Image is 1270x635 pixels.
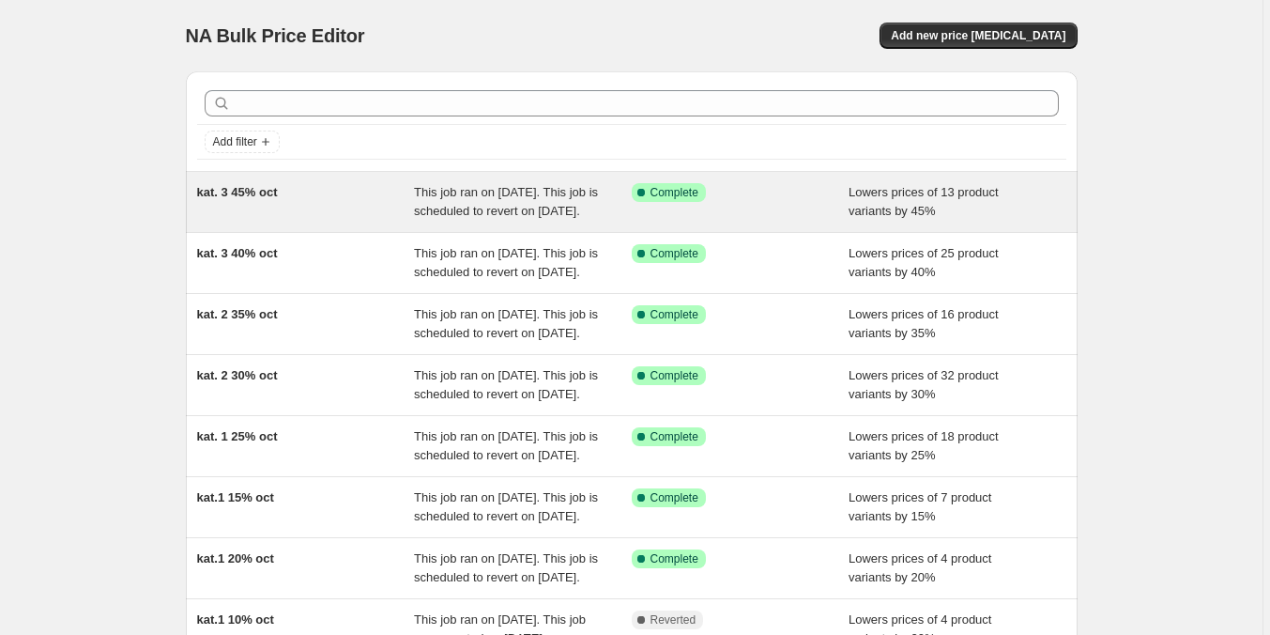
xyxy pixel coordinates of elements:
span: Lowers prices of 13 product variants by 45% [849,185,999,218]
span: Complete [650,551,698,566]
button: Add filter [205,131,280,153]
span: Lowers prices of 16 product variants by 35% [849,307,999,340]
span: This job ran on [DATE]. This job is scheduled to revert on [DATE]. [414,185,598,218]
span: Complete [650,185,698,200]
span: This job ran on [DATE]. This job is scheduled to revert on [DATE]. [414,551,598,584]
span: Add filter [213,134,257,149]
span: Lowers prices of 7 product variants by 15% [849,490,991,523]
span: Complete [650,246,698,261]
span: kat. 2 35% oct [197,307,278,321]
span: kat.1 20% oct [197,551,274,565]
span: This job ran on [DATE]. This job is scheduled to revert on [DATE]. [414,490,598,523]
span: Lowers prices of 4 product variants by 20% [849,551,991,584]
button: Add new price [MEDICAL_DATA] [880,23,1077,49]
span: This job ran on [DATE]. This job is scheduled to revert on [DATE]. [414,429,598,462]
span: Complete [650,307,698,322]
span: This job ran on [DATE]. This job is scheduled to revert on [DATE]. [414,368,598,401]
span: Complete [650,429,698,444]
span: kat.1 10% oct [197,612,274,627]
span: Reverted [650,612,696,627]
span: Lowers prices of 25 product variants by 40% [849,246,999,279]
span: Complete [650,490,698,505]
span: Add new price [MEDICAL_DATA] [891,28,1065,43]
span: This job ran on [DATE]. This job is scheduled to revert on [DATE]. [414,307,598,340]
span: kat. 2 30% oct [197,368,278,382]
span: This job ran on [DATE]. This job is scheduled to revert on [DATE]. [414,246,598,279]
span: NA Bulk Price Editor [186,25,365,46]
span: kat. 1 25% oct [197,429,278,443]
span: kat. 3 45% oct [197,185,278,199]
span: kat. 3 40% oct [197,246,278,260]
span: kat.1 15% oct [197,490,274,504]
span: Lowers prices of 18 product variants by 25% [849,429,999,462]
span: Lowers prices of 32 product variants by 30% [849,368,999,401]
span: Complete [650,368,698,383]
